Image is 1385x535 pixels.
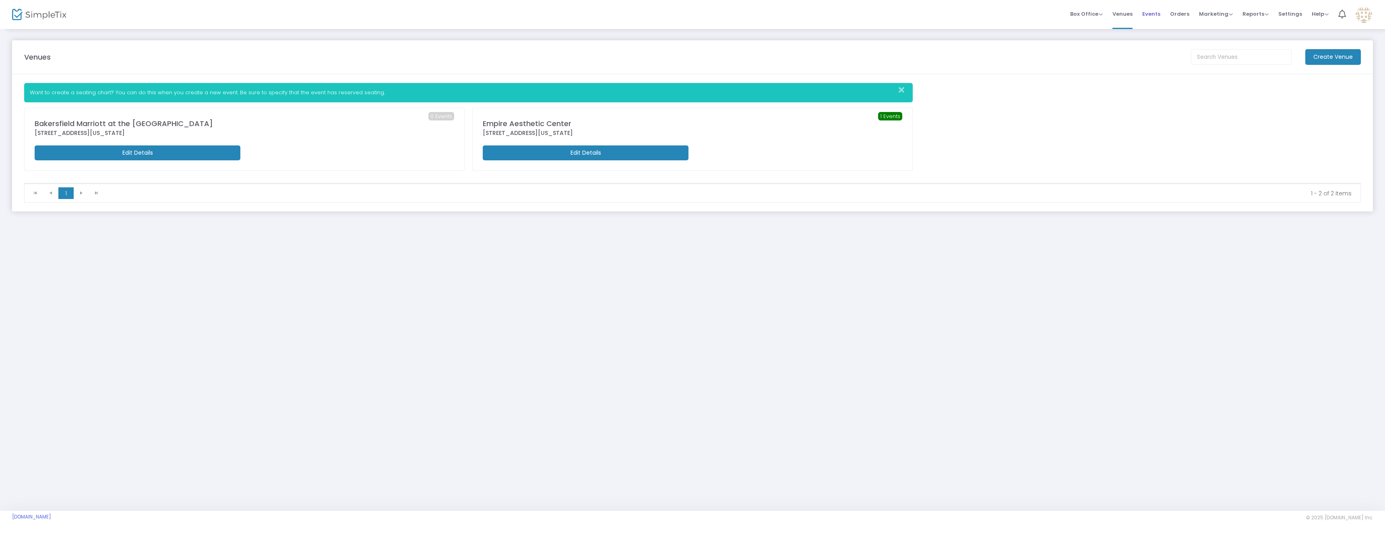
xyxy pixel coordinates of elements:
span: Help [1312,10,1329,18]
a: [DOMAIN_NAME] [12,514,51,520]
span: Settings [1278,4,1302,24]
span: Orders [1170,4,1189,24]
div: [STREET_ADDRESS][US_STATE] [35,129,454,137]
span: © 2025 [DOMAIN_NAME] Inc. [1306,514,1373,521]
m-button: Edit Details [35,145,240,160]
span: Box Office [1070,10,1103,18]
span: Page 1 [58,187,74,199]
span: 0 Events [428,112,454,121]
input: Search Venues [1191,49,1292,65]
div: [STREET_ADDRESS][US_STATE] [483,129,902,137]
m-button: Create Venue [1305,49,1361,65]
div: Bakersfield Marriott at the [GEOGRAPHIC_DATA] [35,118,454,129]
div: Data table [25,183,1360,184]
kendo-pager-info: 1 - 2 of 2 items [110,189,1352,197]
span: Reports [1242,10,1269,18]
m-button: Edit Details [483,145,688,160]
button: Close [896,83,912,97]
m-panel-title: Venues [24,52,51,62]
span: 1 Events [878,112,902,121]
span: Marketing [1199,10,1233,18]
div: Empire Aesthetic Center [483,118,902,129]
div: Want to create a seating chart? You can do this when you create a new event. Be sure to specify t... [24,83,913,102]
span: Venues [1112,4,1133,24]
span: Events [1142,4,1160,24]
